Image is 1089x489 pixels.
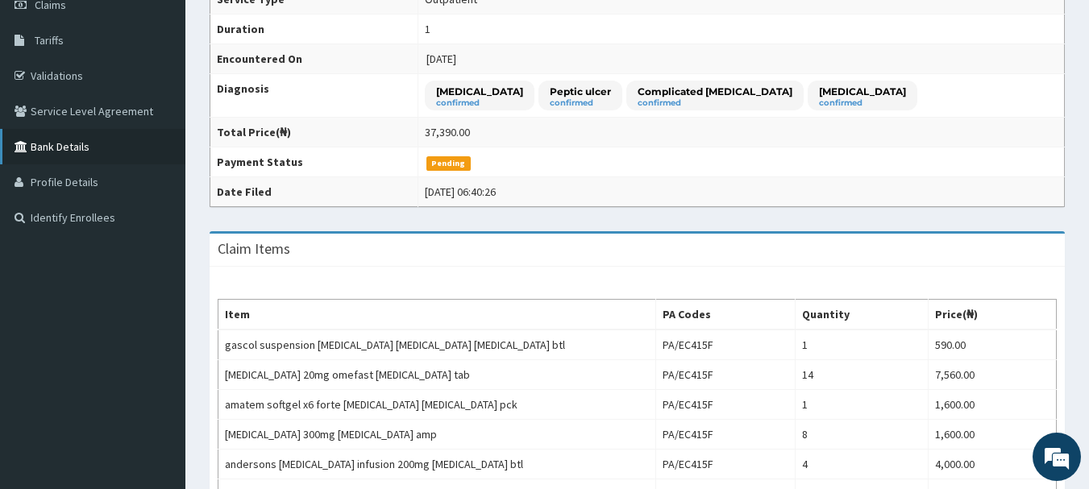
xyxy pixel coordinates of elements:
[929,450,1057,479] td: 4,000.00
[218,390,656,420] td: amatem softgel x6 forte [MEDICAL_DATA] [MEDICAL_DATA] pck
[426,52,456,66] span: [DATE]
[425,184,496,200] div: [DATE] 06:40:26
[655,390,796,420] td: PA/EC415F
[550,99,611,107] small: confirmed
[655,300,796,330] th: PA Codes
[210,15,418,44] th: Duration
[425,124,470,140] div: 37,390.00
[436,99,523,107] small: confirmed
[929,300,1057,330] th: Price(₦)
[655,420,796,450] td: PA/EC415F
[929,329,1057,360] td: 590.00
[218,420,656,450] td: [MEDICAL_DATA] 300mg [MEDICAL_DATA] amp
[210,74,418,118] th: Diagnosis
[819,85,906,98] p: [MEDICAL_DATA]
[638,99,792,107] small: confirmed
[638,85,792,98] p: Complicated [MEDICAL_DATA]
[796,420,929,450] td: 8
[84,90,271,111] div: Chat with us now
[35,33,64,48] span: Tariffs
[436,85,523,98] p: [MEDICAL_DATA]
[218,450,656,479] td: andersons [MEDICAL_DATA] infusion 200mg [MEDICAL_DATA] btl
[210,177,418,207] th: Date Filed
[30,81,65,121] img: d_794563401_company_1708531726252_794563401
[94,143,222,306] span: We're online!
[819,99,906,107] small: confirmed
[425,21,430,37] div: 1
[796,450,929,479] td: 4
[264,8,303,47] div: Minimize live chat window
[218,329,656,360] td: gascol suspension [MEDICAL_DATA] [MEDICAL_DATA] [MEDICAL_DATA] btl
[655,360,796,390] td: PA/EC415F
[796,329,929,360] td: 1
[218,242,290,256] h3: Claim Items
[218,300,656,330] th: Item
[210,118,418,147] th: Total Price(₦)
[655,329,796,360] td: PA/EC415F
[550,85,611,98] p: Peptic ulcer
[655,450,796,479] td: PA/EC415F
[796,390,929,420] td: 1
[929,360,1057,390] td: 7,560.00
[218,360,656,390] td: [MEDICAL_DATA] 20mg omefast [MEDICAL_DATA] tab
[796,300,929,330] th: Quantity
[929,420,1057,450] td: 1,600.00
[929,390,1057,420] td: 1,600.00
[210,44,418,74] th: Encountered On
[210,147,418,177] th: Payment Status
[426,156,471,171] span: Pending
[8,321,307,378] textarea: Type your message and hit 'Enter'
[796,360,929,390] td: 14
